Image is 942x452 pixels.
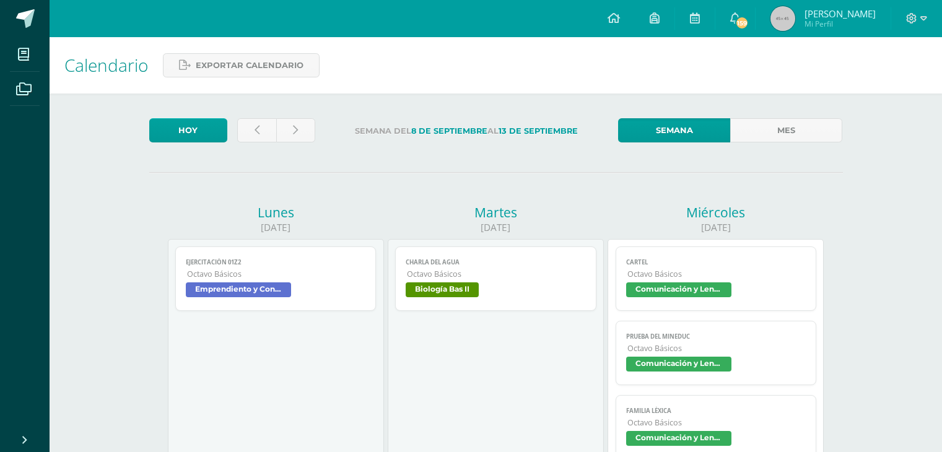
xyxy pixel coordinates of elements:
span: Comunicación y Lenguage Bas II [626,282,731,297]
div: [DATE] [608,221,824,234]
img: 45x45 [770,6,795,31]
a: Semana [618,118,730,142]
span: Comunicación y Lenguage Bas II [626,357,731,372]
span: Mi Perfil [805,19,876,29]
div: Martes [388,204,604,221]
a: Exportar calendario [163,53,320,77]
label: Semana del al [325,118,608,144]
span: Octavo Básicos [187,269,366,279]
div: Miércoles [608,204,824,221]
span: Octavo Básicos [627,343,806,354]
span: Familia Léxica [626,407,806,415]
span: Comunicación y Lenguage Bas II [626,431,731,446]
span: Emprendiento y Contabilidad Bas II [186,282,291,297]
a: CartelOctavo BásicosComunicación y Lenguage Bas II [616,246,817,311]
a: Hoy [149,118,227,142]
div: [DATE] [388,221,604,234]
span: Charla del agua [406,258,586,266]
a: Prueba del MINEDUCOctavo BásicosComunicación y Lenguage Bas II [616,321,817,385]
div: Lunes [168,204,384,221]
span: Octavo Básicos [407,269,586,279]
span: 159 [735,16,749,30]
strong: 8 de Septiembre [411,126,487,136]
span: Octavo Básicos [627,417,806,428]
span: Biología Bas II [406,282,479,297]
span: Prueba del MINEDUC [626,332,806,341]
span: Cartel [626,258,806,266]
span: Ejercitación 01Z2 [186,258,366,266]
a: Mes [730,118,842,142]
span: Calendario [64,53,148,77]
span: Exportar calendario [196,54,303,77]
strong: 13 de Septiembre [499,126,578,136]
a: Ejercitación 01Z2Octavo BásicosEmprendiento y Contabilidad Bas II [175,246,377,311]
a: Charla del aguaOctavo BásicosBiología Bas II [395,246,596,311]
span: [PERSON_NAME] [805,7,876,20]
span: Octavo Básicos [627,269,806,279]
div: [DATE] [168,221,384,234]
